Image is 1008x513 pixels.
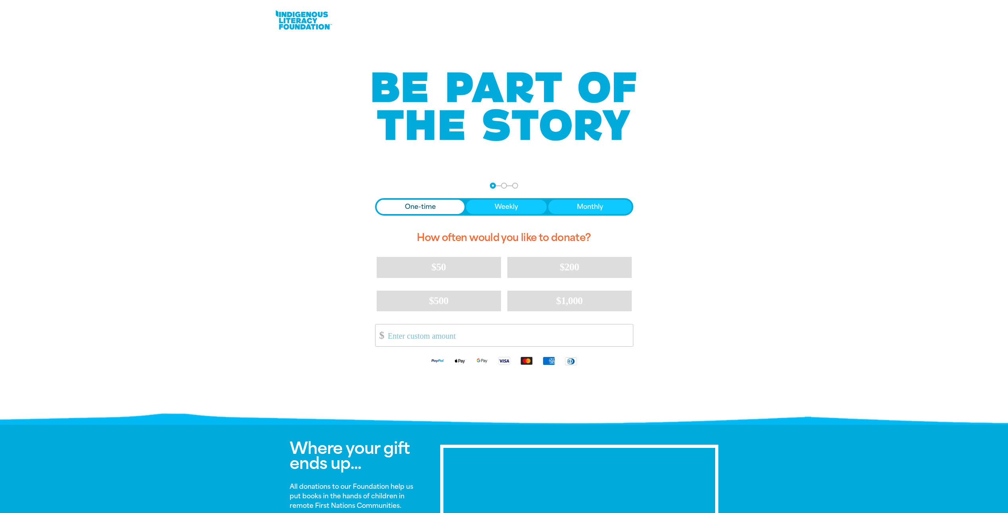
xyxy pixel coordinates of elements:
[290,483,413,509] strong: All donations to our Foundation help us put books in the hands of children in remote First Nation...
[466,200,547,214] button: Weekly
[560,357,582,366] img: Diners Club logo
[449,356,471,365] img: Apple Pay logo
[507,291,632,311] button: $1,000
[512,183,518,189] button: Navigate to step 3 of 3 to enter your payment details
[365,56,643,157] img: Be part of the story
[493,356,515,365] img: Visa logo
[507,257,632,278] button: $200
[377,200,465,214] button: One-time
[501,183,507,189] button: Navigate to step 2 of 3 to enter your details
[375,198,633,216] div: Donation frequency
[375,326,384,344] span: $
[377,257,501,278] button: $50
[405,202,436,212] span: One-time
[471,356,493,365] img: Google Pay logo
[560,261,579,273] span: $200
[377,291,501,311] button: $500
[490,183,496,189] button: Navigate to step 1 of 3 to enter your donation amount
[429,295,449,307] span: $500
[577,202,603,212] span: Monthly
[426,356,449,365] img: Paypal logo
[495,202,518,212] span: Weekly
[382,324,633,346] input: Enter custom amount
[431,261,446,273] span: $50
[290,439,410,473] span: Where your gift ends up...
[556,295,583,307] span: $1,000
[538,356,560,365] img: American Express logo
[548,200,632,214] button: Monthly
[375,225,633,251] h2: How often would you like to donate?
[375,350,633,372] div: Available payment methods
[515,356,538,365] img: Mastercard logo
